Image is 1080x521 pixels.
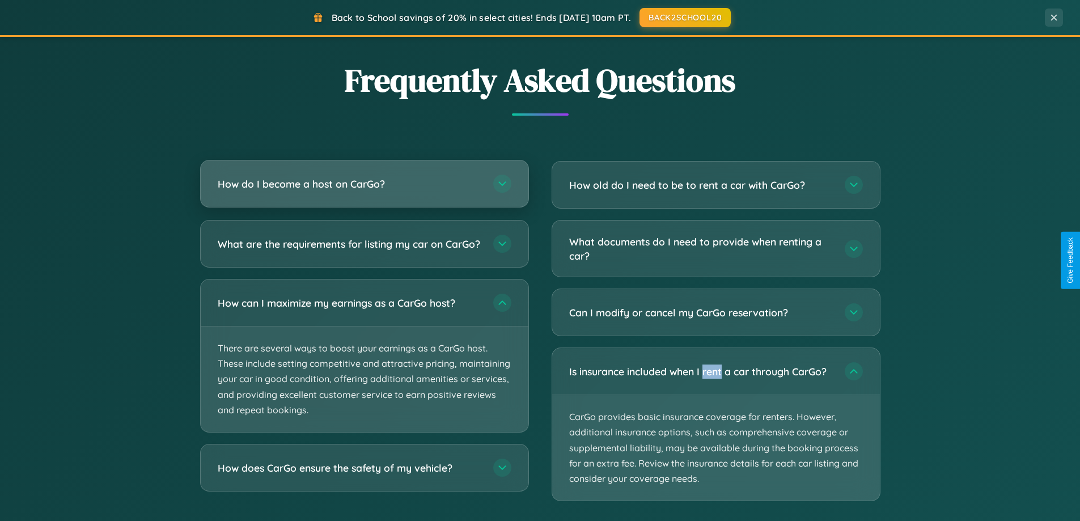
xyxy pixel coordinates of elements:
button: BACK2SCHOOL20 [639,8,731,27]
p: CarGo provides basic insurance coverage for renters. However, additional insurance options, such ... [552,395,880,501]
h3: How can I maximize my earnings as a CarGo host? [218,296,482,310]
h3: How old do I need to be to rent a car with CarGo? [569,178,833,192]
h3: What documents do I need to provide when renting a car? [569,235,833,262]
span: Back to School savings of 20% in select cities! Ends [DATE] 10am PT. [332,12,631,23]
h3: How does CarGo ensure the safety of my vehicle? [218,461,482,475]
div: Give Feedback [1066,238,1074,283]
h3: What are the requirements for listing my car on CarGo? [218,237,482,251]
p: There are several ways to boost your earnings as a CarGo host. These include setting competitive ... [201,327,528,432]
h2: Frequently Asked Questions [200,58,880,102]
h3: Can I modify or cancel my CarGo reservation? [569,306,833,320]
h3: Is insurance included when I rent a car through CarGo? [569,365,833,379]
h3: How do I become a host on CarGo? [218,177,482,191]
